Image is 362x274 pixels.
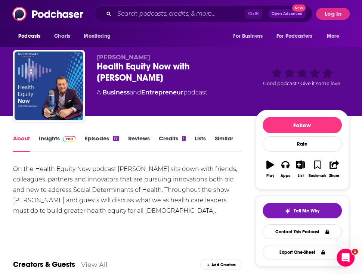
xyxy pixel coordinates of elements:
a: Creators & Guests [13,260,75,269]
button: List [293,156,308,183]
iframe: Intercom live chat [337,249,355,267]
a: About [13,135,30,152]
button: open menu [322,29,349,43]
span: Open Advanced [272,12,303,16]
a: Contact This Podcast [263,224,342,239]
button: tell me why sparkleTell Me Why [263,203,342,218]
input: Search podcasts, credits, & more... [114,8,245,20]
a: InsightsPodchaser Pro [39,135,76,152]
a: Episodes17 [85,135,119,152]
button: Bookmark [308,156,327,183]
button: open menu [272,29,323,43]
span: For Business [233,31,263,41]
img: tell me why sparkle [285,208,291,214]
a: Reviews [128,135,150,152]
span: Good podcast? Give it some love! [263,81,341,86]
img: Podchaser - Follow, Share and Rate Podcasts [12,7,84,21]
button: Apps [278,156,293,183]
div: Play [266,174,274,178]
span: Podcasts [18,31,40,41]
span: [PERSON_NAME] [97,54,150,61]
span: and [130,89,141,96]
span: Charts [54,31,70,41]
span: For Podcasters [276,31,312,41]
div: Bookmark [309,174,326,178]
div: List [298,174,304,178]
button: open menu [13,29,50,43]
button: open menu [78,29,120,43]
div: On the Health Equity Now podcast [PERSON_NAME] sits down with friends, colleagues, partners and i... [13,164,242,216]
img: Podchaser Pro [63,136,76,142]
img: Health Equity Now with John Gorman [15,52,83,120]
div: Rate [263,136,342,152]
button: Log In [316,8,350,20]
div: Add Creators [200,259,242,270]
button: Share [327,156,342,183]
span: More [327,31,340,41]
a: Charts [49,29,75,43]
div: A podcast [97,88,207,97]
div: Good podcast? Give it some love! [256,54,349,100]
button: Export One-Sheet [263,245,342,259]
span: Tell Me Why [294,208,319,214]
a: Business [102,89,130,96]
button: Play [263,156,278,183]
button: Follow [263,117,342,133]
span: New [292,4,306,12]
a: Entrepreneur [141,89,183,96]
span: Monitoring [84,31,110,41]
div: Share [329,174,339,178]
button: Open AdvancedNew [268,9,306,18]
span: Ctrl K [245,9,262,19]
a: Credits1 [159,135,186,152]
span: 1 [352,249,358,255]
a: Similar [215,135,233,152]
a: Lists [195,135,206,152]
button: open menu [228,29,272,43]
div: Search podcasts, credits, & more... [94,5,312,22]
div: 17 [113,136,119,141]
div: 1 [182,136,186,141]
a: View All [81,261,108,268]
div: Apps [281,174,290,178]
